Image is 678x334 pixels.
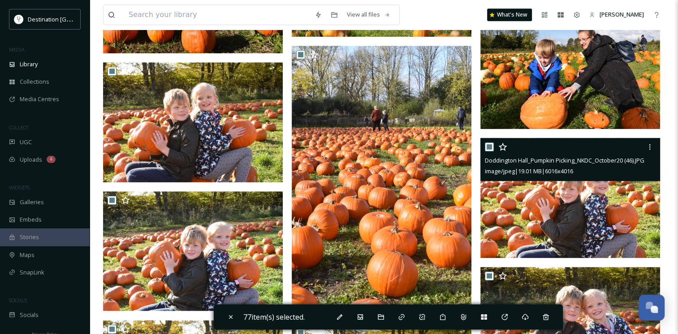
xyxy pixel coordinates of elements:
[20,215,42,224] span: Embeds
[9,124,28,131] span: COLLECT
[20,251,35,259] span: Maps
[485,156,644,164] span: Doddington Hall_Pumpkin Picking_NKDC_October20 (46).JPG
[20,60,38,69] span: Library
[47,156,56,163] div: 4
[487,9,532,21] a: What's New
[600,10,644,18] span: [PERSON_NAME]
[20,138,32,146] span: UGC
[342,6,395,23] a: View all files
[14,15,23,24] img: hNr43QXL_400x400.jpg
[9,184,30,191] span: WIDGETS
[485,167,573,175] span: image/jpeg | 19.01 MB | 6016 x 4016
[20,268,44,277] span: SnapLink
[124,5,310,25] input: Search your library
[103,62,283,182] img: Doddington Hall_Pumpkin Picking_NKDC_October20 (50).JPG
[480,138,660,258] img: Doddington Hall_Pumpkin Picking_NKDC_October20 (46).JPG
[639,295,665,321] button: Open Chat
[20,198,44,206] span: Galleries
[20,233,39,241] span: Stories
[20,311,39,319] span: Socials
[20,155,42,164] span: Uploads
[292,46,471,314] img: Doddington Hall_Pumpkin Picking_NKDC_October20 (51).JPG
[28,15,117,23] span: Destination [GEOGRAPHIC_DATA]
[9,46,25,53] span: MEDIA
[9,297,27,304] span: SOCIALS
[20,95,59,103] span: Media Centres
[243,312,305,322] span: 77 item(s) selected.
[585,6,648,23] a: [PERSON_NAME]
[20,77,49,86] span: Collections
[103,191,283,311] img: Doddington Hall_Pumpkin Picking_NKDC_October20 (44).JPG
[480,9,660,129] img: Doddington Hall_Pumpkin Picking_NKDC_October2020 (1).JPG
